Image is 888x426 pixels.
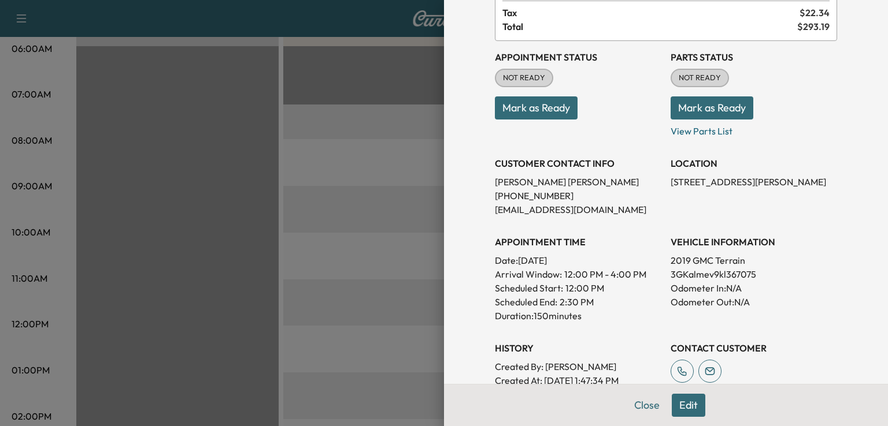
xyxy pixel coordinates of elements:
[671,156,837,170] h3: LOCATION
[627,394,667,417] button: Close
[800,6,830,20] span: $ 22.34
[672,394,705,417] button: Edit
[564,267,646,281] span: 12:00 PM - 4:00 PM
[495,267,661,281] p: Arrival Window:
[495,360,661,373] p: Created By : [PERSON_NAME]
[495,309,661,323] p: Duration: 150 minutes
[560,295,594,309] p: 2:30 PM
[671,119,837,138] p: View Parts List
[495,281,563,295] p: Scheduled Start:
[672,72,728,84] span: NOT READY
[496,72,552,84] span: NOT READY
[495,96,578,119] button: Mark as Ready
[495,341,661,355] h3: History
[495,235,661,249] h3: APPOINTMENT TIME
[495,253,661,267] p: Date: [DATE]
[671,281,837,295] p: Odometer In: N/A
[495,50,661,64] h3: Appointment Status
[502,20,797,33] span: Total
[502,6,800,20] span: Tax
[671,341,837,355] h3: CONTACT CUSTOMER
[495,203,661,216] p: [EMAIL_ADDRESS][DOMAIN_NAME]
[671,175,837,189] p: [STREET_ADDRESS][PERSON_NAME]
[671,295,837,309] p: Odometer Out: N/A
[565,281,604,295] p: 12:00 PM
[671,96,753,119] button: Mark as Ready
[495,189,661,203] p: [PHONE_NUMBER]
[495,156,661,170] h3: CUSTOMER CONTACT INFO
[495,373,661,387] p: Created At : [DATE] 1:47:34 PM
[671,235,837,249] h3: VEHICLE INFORMATION
[797,20,830,33] span: $ 293.19
[495,175,661,189] p: [PERSON_NAME] [PERSON_NAME]
[671,50,837,64] h3: Parts Status
[495,295,557,309] p: Scheduled End:
[671,267,837,281] p: 3GKalmev9kl367075
[671,253,837,267] p: 2019 GMC Terrain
